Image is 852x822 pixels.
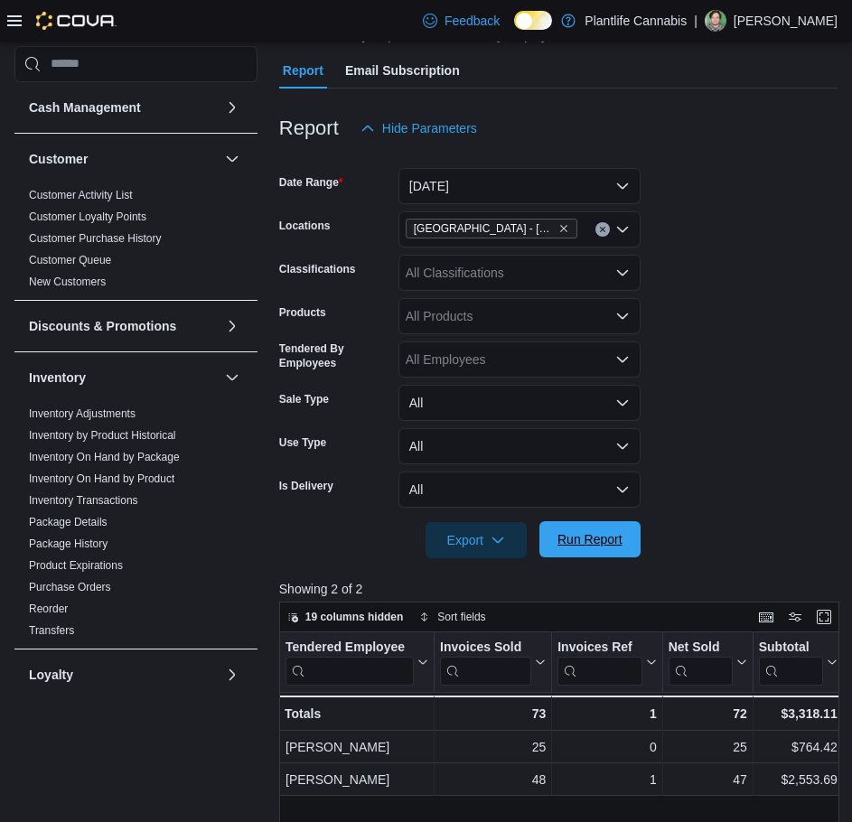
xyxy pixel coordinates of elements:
a: Inventory by Product Historical [29,428,176,441]
p: Showing 2 of 2 [279,580,846,598]
div: Invoices Ref [557,639,641,685]
button: Display options [784,606,806,628]
span: Inventory by Product Historical [29,427,176,442]
a: Customer Queue [29,253,111,266]
button: Open list of options [615,222,630,237]
div: 25 [440,736,546,758]
label: Classifications [279,262,356,276]
button: Inventory [29,368,218,386]
span: Inventory Adjustments [29,406,136,420]
div: 0 [557,736,656,758]
a: Transfers [29,623,74,636]
label: Use Type [279,435,326,450]
button: Run Report [539,521,641,557]
span: Customer Loyalty Points [29,209,146,223]
input: Dark Mode [514,11,552,30]
img: Cova [36,12,117,30]
div: $2,553.69 [759,769,838,790]
button: Customer [29,149,218,167]
div: Invoices Sold [440,639,531,685]
div: 48 [440,769,546,790]
span: [GEOGRAPHIC_DATA] - [GEOGRAPHIC_DATA] [414,220,555,238]
button: Keyboard shortcuts [755,606,777,628]
button: Sort fields [412,606,492,628]
button: 19 columns hidden [280,606,411,628]
span: Feedback [445,12,500,30]
button: Discounts & Promotions [29,316,218,334]
span: Dark Mode [514,30,515,31]
p: | [694,10,698,32]
button: Invoices Ref [557,639,656,685]
button: Cash Management [221,96,243,117]
span: Inventory On Hand by Package [29,449,180,463]
a: Customer Purchase History [29,231,162,244]
button: Export [426,522,527,558]
button: Enter fullscreen [813,606,835,628]
div: Invoices Sold [440,639,531,656]
div: Rian Lamontagne [705,10,726,32]
label: Is Delivery [279,479,333,493]
label: Tendered By Employees [279,341,391,370]
span: Run Report [557,530,623,548]
a: Inventory Transactions [29,493,138,506]
span: Customer Queue [29,252,111,266]
div: 47 [669,769,747,790]
div: $3,318.11 [758,703,837,724]
button: Tendered Employee [286,639,428,685]
h3: Cash Management [29,98,141,116]
button: All [398,385,641,421]
h3: Report [279,117,339,139]
button: Loyalty [29,665,218,683]
div: 1 [557,769,656,790]
span: Edmonton - South Common [406,219,577,238]
span: Inventory Transactions [29,492,138,507]
div: Inventory [14,402,257,648]
div: Subtotal [758,639,822,656]
p: Plantlife Cannabis [585,10,687,32]
a: New Customers [29,275,106,287]
div: 72 [668,703,746,724]
span: Purchase Orders [29,579,111,593]
span: Hide Parameters [382,119,477,137]
button: Customer [221,147,243,169]
button: Discounts & Promotions [221,314,243,336]
span: Report [283,52,323,89]
p: [PERSON_NAME] [734,10,838,32]
a: Customer Activity List [29,188,133,201]
a: Reorder [29,602,68,614]
button: Cash Management [29,98,218,116]
a: Product Expirations [29,558,123,571]
span: Sort fields [437,610,485,624]
span: Export [436,522,516,558]
a: Inventory On Hand by Package [29,450,180,462]
button: Hide Parameters [353,110,484,146]
label: Date Range [279,175,343,190]
span: Customer Activity List [29,187,133,201]
button: Inventory [221,366,243,388]
button: All [398,472,641,508]
span: 19 columns hidden [305,610,404,624]
a: Inventory Adjustments [29,406,136,419]
h3: Loyalty [29,665,73,683]
div: 73 [440,703,546,724]
a: Package Details [29,515,108,528]
div: Totals [285,703,428,724]
div: Tendered Employee [286,639,414,656]
h3: Inventory [29,368,86,386]
button: Subtotal [758,639,837,685]
a: Feedback [416,3,507,39]
span: Customer Purchase History [29,230,162,245]
button: Open list of options [615,352,630,367]
h3: Discounts & Promotions [29,316,176,334]
span: Transfers [29,622,74,637]
div: [PERSON_NAME] [286,736,428,758]
button: Loyalty [221,663,243,685]
div: 25 [669,736,747,758]
label: Locations [279,219,331,233]
span: Email Subscription [345,52,460,89]
button: [DATE] [398,168,641,204]
a: Package History [29,537,108,549]
div: Tendered Employee [286,639,414,685]
span: Package History [29,536,108,550]
button: Invoices Sold [440,639,546,685]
